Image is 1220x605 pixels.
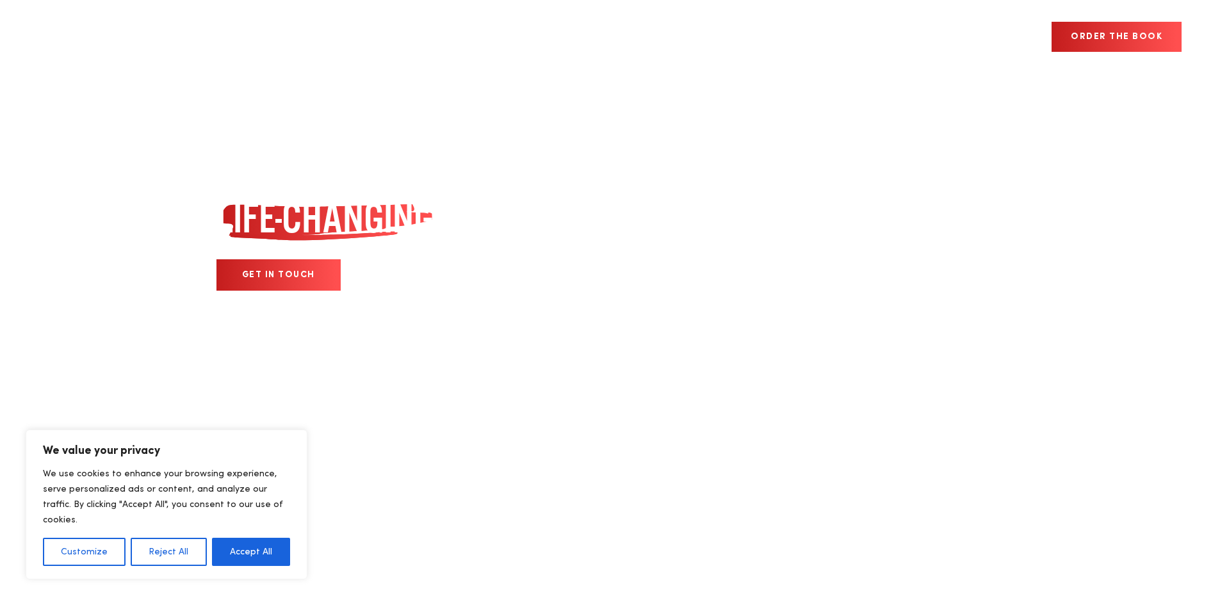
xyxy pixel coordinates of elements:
[897,13,963,61] a: Insights
[43,466,290,528] p: We use cookies to enhance your browsing experience, serve personalized ads or content, and analyz...
[754,13,817,61] a: Stories
[216,259,341,291] a: GET IN TOUCH
[975,21,1034,52] a: Login
[820,13,893,61] a: About Me
[43,443,290,458] p: We value your privacy
[682,13,751,61] a: Speaking
[1052,22,1182,52] a: Order the book
[38,24,115,50] a: Company Logo Company Logo
[212,538,290,566] button: Accept All
[43,538,126,566] button: Customize
[131,538,206,566] button: Reject All
[216,109,671,138] p: BORING KEYNOTES DON’T WORK
[216,150,671,240] h1: GIVE YOUR AUDIENCE A EXPERIENCE
[26,430,307,579] div: We value your privacy
[216,195,434,240] span: LIFE-CHANGING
